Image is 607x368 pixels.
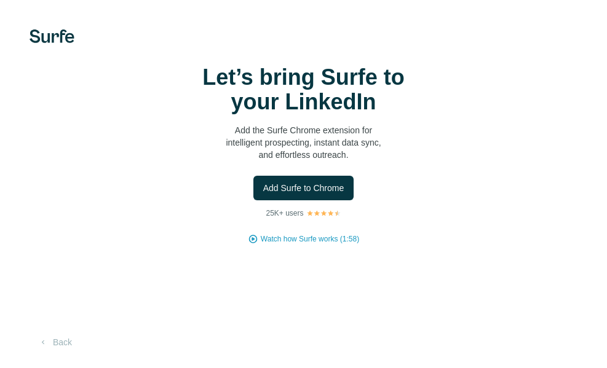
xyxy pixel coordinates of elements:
[253,176,354,200] button: Add Surfe to Chrome
[181,65,427,114] h1: Let’s bring Surfe to your LinkedIn
[266,208,303,219] p: 25K+ users
[30,331,81,353] button: Back
[30,29,74,43] img: Surfe's logo
[181,124,427,161] p: Add the Surfe Chrome extension for intelligent prospecting, instant data sync, and effortless out...
[263,182,344,194] span: Add Surfe to Chrome
[306,209,341,217] img: Rating Stars
[261,233,359,245] button: Watch how Surfe works (1:58)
